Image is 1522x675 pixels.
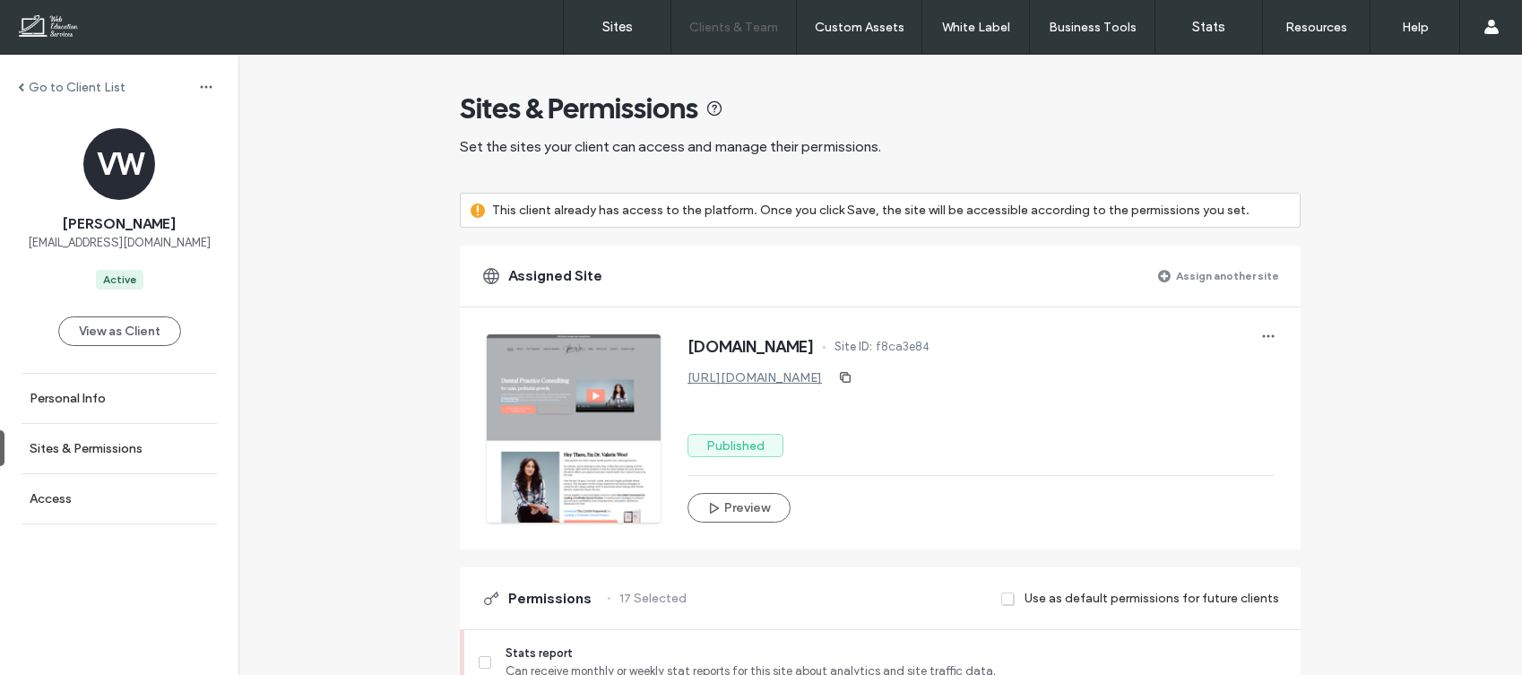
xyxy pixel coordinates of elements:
span: [PERSON_NAME] [63,214,176,234]
button: View as Client [58,316,181,346]
label: This client already has access to the platform. Once you click Save, the site will be accessible ... [492,194,1250,227]
span: Permissions [508,589,592,609]
label: Business Tools [1049,20,1137,35]
label: Access [30,491,72,506]
span: f8ca3e84 [876,338,930,356]
label: Resources [1285,20,1347,35]
label: Go to Client List [29,80,125,95]
label: White Label [942,20,1010,35]
div: Active [103,272,136,288]
label: Sites [602,19,633,35]
span: [DOMAIN_NAME] [687,338,814,356]
label: Help [1402,20,1429,35]
label: Personal Info [30,391,106,406]
span: Assigned Site [508,266,602,286]
label: 17 Selected [619,582,687,615]
span: [EMAIL_ADDRESS][DOMAIN_NAME] [28,234,211,252]
span: Sites & Permissions [460,91,698,126]
span: Site ID: [835,338,872,356]
div: VW [83,128,155,200]
span: Set the sites your client can access and manage their permissions. [460,138,881,155]
label: Sites & Permissions [30,441,143,456]
label: Clients & Team [689,20,778,35]
button: Preview [687,493,791,523]
label: Use as default permissions for future clients [1025,582,1279,615]
label: Stats [1192,19,1225,35]
span: Stats report [506,645,1286,662]
a: [URL][DOMAIN_NAME] [687,370,822,385]
label: Assign another site [1176,260,1279,291]
label: Custom Assets [815,20,904,35]
label: Published [687,434,783,457]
